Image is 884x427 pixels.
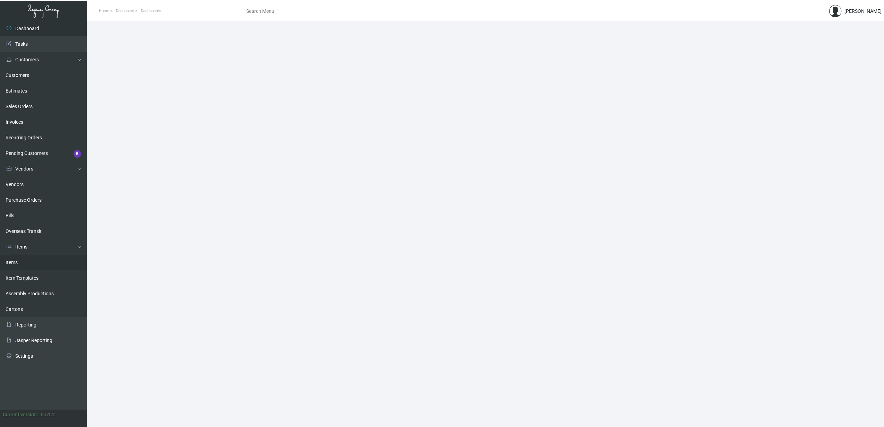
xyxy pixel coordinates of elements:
div: 0.51.2 [41,411,55,418]
div: [PERSON_NAME] [844,8,882,15]
img: admin@bootstrapmaster.com [829,5,842,17]
span: Home [99,9,109,13]
span: Dashboards [141,9,161,13]
span: Dashboard [116,9,134,13]
div: Current version: [3,411,38,418]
